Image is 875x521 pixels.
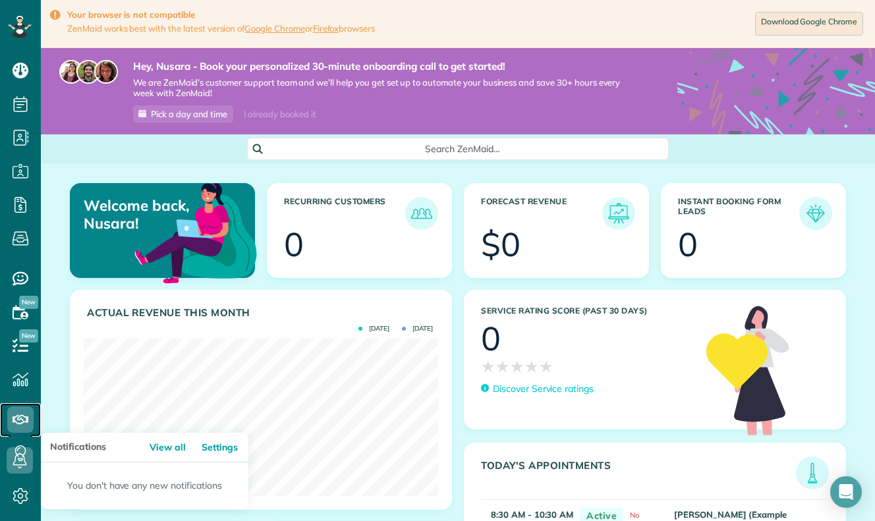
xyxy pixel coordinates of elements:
[495,355,510,378] span: ★
[41,433,124,461] h3: Notifications
[678,228,698,261] div: 0
[87,307,438,319] h3: Actual Revenue this month
[799,460,826,486] img: icon_todays_appointments-901f7ab196bb0bea1936b74009e4eb5ffbc2d2711fa7634e0d609ed5ef32b18b.png
[481,355,495,378] span: ★
[402,325,433,332] span: [DATE]
[409,200,435,227] img: icon_recurring_customers-cf858462ba22bcd05b5a5880d41d6543d210077de5bb9ebc9590e49fd87d84ed.png
[606,200,632,227] img: icon_forecast_revenue-8c13a41c7ed35a8dcfafea3cbb826a0462acb37728057bba2d056411b612bbbe.png
[524,355,539,378] span: ★
[67,23,375,34] span: ZenMaid works best with the latest version of or browsers
[358,325,389,332] span: [DATE]
[481,197,602,230] h3: Forecast Revenue
[133,105,233,123] a: Pick a day and time
[84,197,194,232] p: Welcome back, Nusara!
[491,509,573,520] strong: 8:30 AM - 10:30 AM
[830,476,862,508] div: Open Intercom Messenger
[94,60,118,84] img: michelle-19f622bdf1676172e81f8f8fba1fb50e276960ebfe0243fe18214015130c80e4.jpg
[803,200,829,227] img: icon_form_leads-04211a6a04a5b2264e4ee56bc0799ec3eb69b7e499cbb523a139df1d13a81ae0.png
[755,12,863,36] a: Download Google Chrome
[481,460,796,489] h3: Today's Appointments
[133,77,638,99] span: We are ZenMaid’s customer support team and we’ll help you get set up to automate your business an...
[76,60,100,84] img: jorge-587dff0eeaa6aab1f244e6dc62b8924c3b6ad411094392a53c71c6c4a576187d.jpg
[151,109,227,119] span: Pick a day and time
[199,433,248,462] a: Settings
[41,462,248,509] p: You don't have any new notifications
[59,60,83,84] img: maria-72a9807cf96188c08ef61303f053569d2e2a8a1cde33d635c8a3ac13582a053d.jpg
[19,296,38,309] span: New
[147,433,196,462] a: View all
[481,382,594,396] a: Discover Service ratings
[284,228,304,261] div: 0
[244,23,305,34] a: Google Chrome
[19,329,38,343] span: New
[493,382,594,396] p: Discover Service ratings
[481,322,501,355] div: 0
[313,23,339,34] a: Firefox
[236,106,324,123] div: I already booked it
[67,9,375,20] strong: Your browser is not compatible
[481,306,693,315] h3: Service Rating score (past 30 days)
[284,197,405,230] h3: Recurring Customers
[132,168,260,296] img: dashboard_welcome-42a62b7d889689a78055ac9021e634bf52bae3f8056760290aed330b23ab8690.png
[481,228,521,261] div: $0
[510,355,524,378] span: ★
[678,197,799,230] h3: Instant Booking Form Leads
[539,355,553,378] span: ★
[133,60,638,73] strong: Hey, Nusara - Book your personalized 30-minute onboarding call to get started!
